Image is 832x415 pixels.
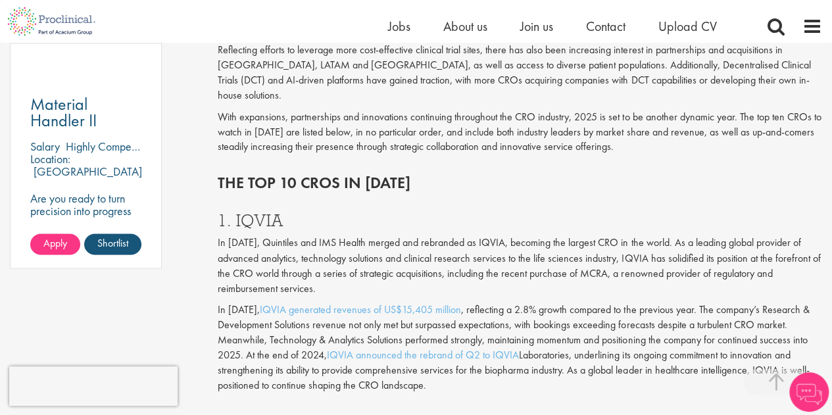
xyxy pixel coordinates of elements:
a: Shortlist [84,233,141,255]
a: About us [443,18,487,35]
a: IQVIA generated revenues of US$15,405 million [260,302,461,316]
p: Highly Competitive [66,139,153,154]
h2: The top 10 CROs in [DATE] [218,174,822,191]
iframe: reCAPTCHA [9,366,178,406]
p: [GEOGRAPHIC_DATA], [GEOGRAPHIC_DATA] [30,164,145,191]
a: Upload CV [658,18,717,35]
a: Join us [520,18,553,35]
span: Salary [30,139,60,154]
p: With expansions, partnerships and innovations continuing throughout the CRO industry, 2025 is set... [218,110,822,155]
img: Chatbot [789,372,829,412]
p: In [DATE], Quintiles and IMS Health merged and rebranded as IQVIA, becoming the largest CRO in th... [218,235,822,295]
span: Apply [43,236,67,250]
h3: 1. IQVIA [218,212,822,229]
span: Location: [30,151,70,166]
p: Are you ready to turn precision into progress and play a key role in shaping the future of pharma... [30,192,141,267]
span: Material Handler II [30,93,97,132]
a: Jobs [388,18,410,35]
p: Reflecting efforts to leverage more cost-effective clinical trial sites, there has also been incr... [218,43,822,103]
a: Material Handler II [30,96,141,129]
p: In [DATE], , reflecting a 2.8% growth compared to the previous year. The company’s Research & Dev... [218,302,822,392]
a: IQVIA announced the rebrand of Q2 to IQVIA [327,347,519,361]
a: Apply [30,233,80,255]
a: Contact [586,18,625,35]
